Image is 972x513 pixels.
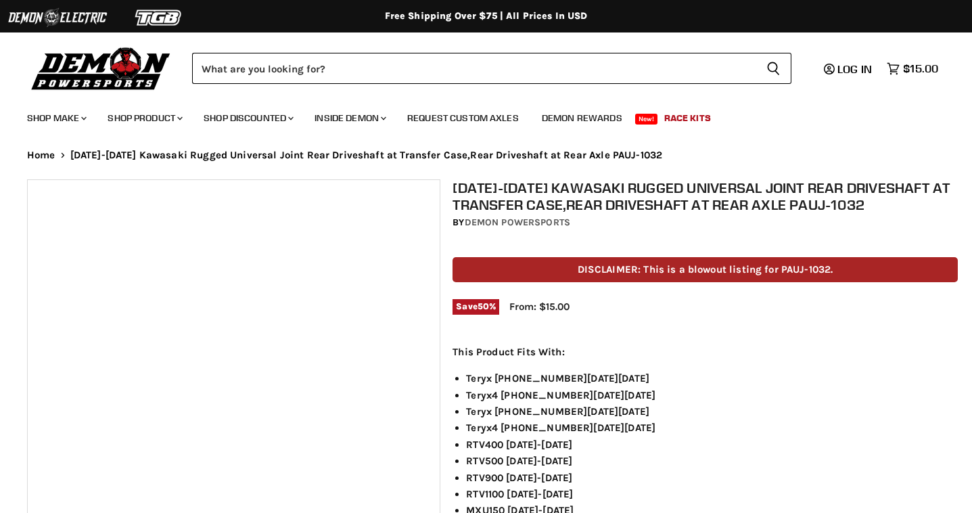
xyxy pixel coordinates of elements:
[70,150,663,161] span: [DATE]-[DATE] Kawasaki Rugged Universal Joint Rear Driveshaft at Transfer Case,Rear Driveshaft at...
[466,486,957,502] li: RTV1100 [DATE]-[DATE]
[465,217,570,228] a: Demon Powersports
[27,44,175,92] img: Demon Powersports
[453,257,957,282] p: DISCLAIMER: This is a blowout listing for PAUJ-1032.
[509,300,570,313] span: From: $15.00
[466,387,957,403] li: Teryx4 [PHONE_NUMBER][DATE][DATE]
[532,104,632,132] a: Demon Rewards
[635,114,658,125] span: New!
[903,62,938,75] span: $15.00
[453,299,499,314] span: Save %
[453,179,957,213] h1: [DATE]-[DATE] Kawasaki Rugged Universal Joint Rear Driveshaft at Transfer Case,Rear Driveshaft at...
[27,150,55,161] a: Home
[304,104,394,132] a: Inside Demon
[880,59,945,79] a: $15.00
[466,370,957,386] li: Teryx [PHONE_NUMBER][DATE][DATE]
[654,104,721,132] a: Race Kits
[466,437,957,453] li: RTV400 [DATE]-[DATE]
[108,5,210,30] img: TGB Logo 2
[17,99,935,132] ul: Main menu
[7,5,108,30] img: Demon Electric Logo 2
[466,470,957,486] li: RTV900 [DATE]-[DATE]
[466,403,957,420] li: Teryx [PHONE_NUMBER][DATE][DATE]
[97,104,191,132] a: Shop Product
[192,53,756,84] input: Search
[453,344,957,360] p: This Product Fits With:
[837,62,872,76] span: Log in
[193,104,302,132] a: Shop Discounted
[397,104,529,132] a: Request Custom Axles
[192,53,791,84] form: Product
[466,453,957,469] li: RTV500 [DATE]-[DATE]
[478,301,489,311] span: 50
[756,53,791,84] button: Search
[453,215,957,230] div: by
[17,104,95,132] a: Shop Make
[466,420,957,436] li: Teryx4 [PHONE_NUMBER][DATE][DATE]
[818,63,880,75] a: Log in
